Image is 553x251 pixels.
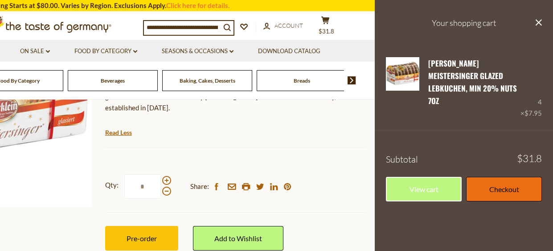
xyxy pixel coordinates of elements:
span: Subtotal [386,154,418,165]
a: View cart [386,177,462,201]
img: Wicklein Meistersinger Glazed Lebkuchen, min 20% Nuts 7oz [386,57,419,91]
input: Qty: [124,174,161,199]
a: Beverages [101,77,125,84]
button: $31.8 [312,16,339,38]
a: Breads [294,77,310,84]
span: Account [274,22,303,29]
a: Wicklein Meistersinger Glazed Lebkuchen, min 20% Nuts 7oz [386,57,419,119]
a: Click here for details. [166,1,229,9]
a: Checkout [466,177,542,201]
a: Account [263,21,303,31]
a: Food By Category [74,46,137,56]
span: $31.8 [319,28,334,35]
div: 4 × [520,57,542,119]
img: next arrow [348,76,356,84]
a: Baking, Cakes, Desserts [180,77,235,84]
a: Seasons & Occasions [162,46,233,56]
span: Share: [190,181,209,192]
span: Pre-order [127,234,157,243]
span: $7.95 [524,109,542,117]
a: Add to Wishlist [193,226,283,251]
a: On Sale [20,46,50,56]
a: Download Catalog [258,46,320,56]
a: [PERSON_NAME] Meistersinger Glazed Lebkuchen, min 20% Nuts 7oz [428,58,517,107]
button: Pre-order [105,226,178,251]
a: Read Less [105,128,132,137]
span: $31.8 [517,154,542,163]
strong: Qty: [105,180,119,191]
